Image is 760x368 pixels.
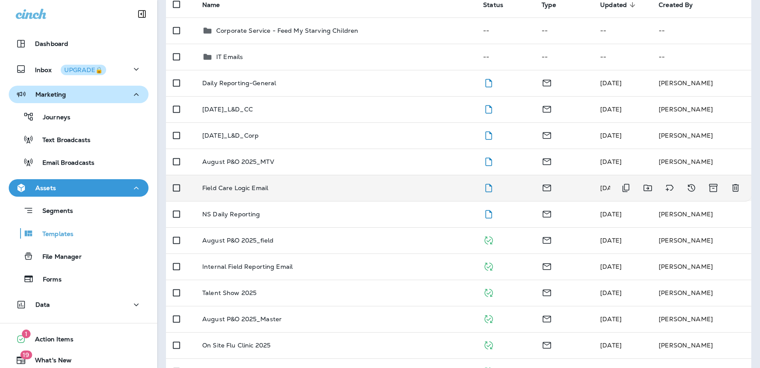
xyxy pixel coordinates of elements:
[600,341,622,349] span: KeeAna Ward
[600,184,622,192] span: KeeAna Ward
[727,179,744,197] button: Delete
[34,253,82,261] p: File Manager
[35,184,56,191] p: Assets
[542,104,552,112] span: Email
[26,336,73,346] span: Action Items
[483,1,515,9] span: Status
[9,179,149,197] button: Assets
[130,5,154,23] button: Collapse Sidebar
[34,159,94,167] p: Email Broadcasts
[542,131,552,139] span: Email
[202,1,220,9] span: Name
[617,179,635,197] button: Duplicate
[9,108,149,126] button: Journeys
[34,207,73,216] p: Segments
[652,332,751,358] td: [PERSON_NAME]
[483,104,494,112] span: Draft
[202,80,276,87] p: Daily Reporting-General
[542,78,552,86] span: Email
[652,44,751,70] td: --
[483,157,494,165] span: Draft
[652,280,751,306] td: [PERSON_NAME]
[542,209,552,217] span: Email
[535,17,593,44] td: --
[9,201,149,220] button: Segments
[476,44,535,70] td: --
[652,201,751,227] td: [PERSON_NAME]
[652,227,751,253] td: [PERSON_NAME]
[542,340,552,348] span: Email
[652,149,751,175] td: [PERSON_NAME]
[652,122,751,149] td: [PERSON_NAME]
[9,270,149,288] button: Forms
[9,35,149,52] button: Dashboard
[600,210,622,218] span: KeeAna Ward
[600,132,622,139] span: Mischelle Hunter
[542,183,552,191] span: Email
[600,1,638,9] span: Updated
[202,342,270,349] p: On Site Flu Clinic 2025
[483,236,494,243] span: Published
[659,1,704,9] span: Created By
[9,130,149,149] button: Text Broadcasts
[22,330,31,338] span: 1
[652,70,751,96] td: [PERSON_NAME]
[542,236,552,243] span: Email
[542,1,567,9] span: Type
[542,314,552,322] span: Email
[542,1,556,9] span: Type
[34,136,90,145] p: Text Broadcasts
[652,17,751,44] td: --
[216,53,243,60] p: IT Emails
[483,131,494,139] span: Draft
[202,237,273,244] p: August P&O 2025_field
[202,132,259,139] p: [DATE]_L&D_Corp
[652,306,751,332] td: [PERSON_NAME]
[483,314,494,322] span: Published
[542,262,552,270] span: Email
[593,17,652,44] td: --
[35,91,66,98] p: Marketing
[639,179,656,197] button: Move to folder
[600,79,622,87] span: Cydney Liberman
[216,27,358,34] p: Corporate Service - Feed My Starving Children
[483,78,494,86] span: Draft
[9,86,149,103] button: Marketing
[600,1,627,9] span: Updated
[483,1,503,9] span: Status
[202,184,268,191] p: Field Care Logic Email
[35,40,68,47] p: Dashboard
[659,1,693,9] span: Created By
[202,316,282,323] p: August P&O 2025_Master
[600,158,622,166] span: KeeAna Ward
[9,60,149,78] button: InboxUPGRADE🔒
[600,263,622,271] span: KeeAna Ward
[202,106,253,113] p: [DATE]_L&D_CC
[476,17,535,44] td: --
[202,289,256,296] p: Talent Show 2025
[652,253,751,280] td: [PERSON_NAME]
[202,158,274,165] p: August P&O 2025_MTV
[483,209,494,217] span: Draft
[64,67,103,73] div: UPGRADE🔒
[35,65,106,74] p: Inbox
[9,330,149,348] button: 1Action Items
[483,183,494,191] span: Draft
[9,247,149,265] button: File Manager
[9,153,149,171] button: Email Broadcasts
[35,301,50,308] p: Data
[483,340,494,348] span: Published
[9,224,149,243] button: Templates
[26,357,72,367] span: What's New
[202,263,293,270] p: Internal Field Reporting Email
[683,179,700,197] button: View Changelog
[483,288,494,296] span: Published
[600,289,622,297] span: KeeAna Ward
[34,230,73,239] p: Templates
[661,179,678,197] button: Add tags
[535,44,593,70] td: --
[600,105,622,113] span: KeeAna Ward
[705,179,722,197] button: Archive
[652,96,751,122] td: [PERSON_NAME]
[20,351,32,359] span: 19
